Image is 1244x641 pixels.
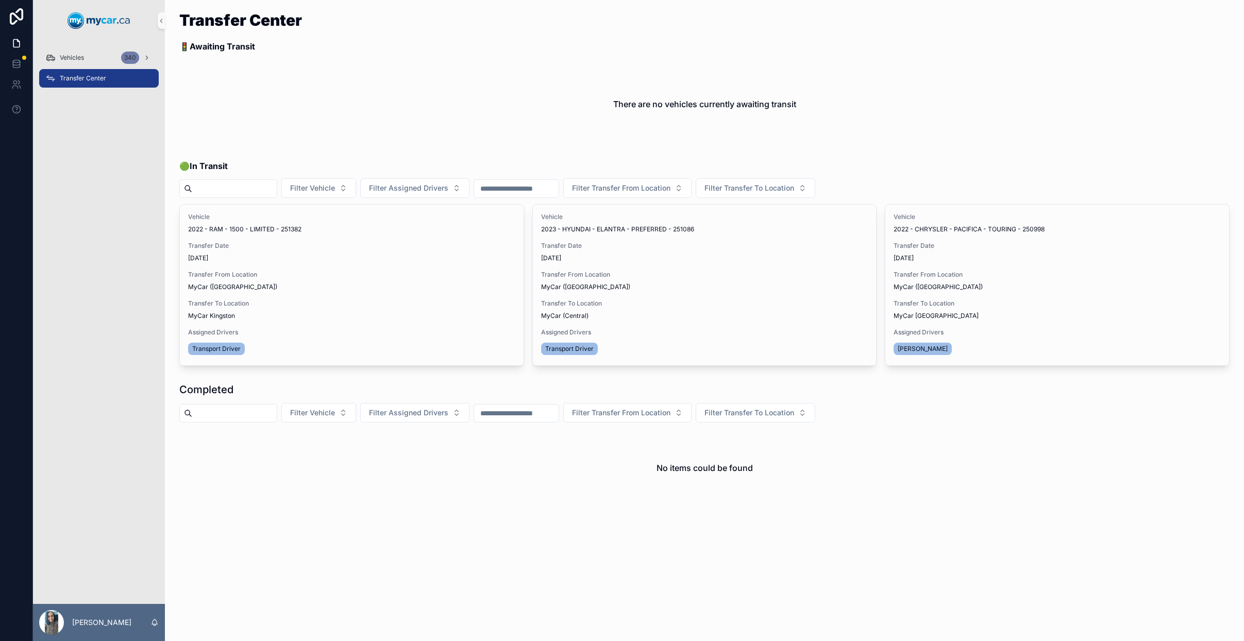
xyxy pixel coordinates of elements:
[541,283,630,291] span: MyCar ([GEOGRAPHIC_DATA])
[188,328,515,336] span: Assigned Drivers
[188,225,301,233] span: 2022 - RAM - 1500 - LIMITED - 251382
[894,283,983,291] span: MyCar ([GEOGRAPHIC_DATA])
[369,183,448,193] span: Filter Assigned Drivers
[360,178,469,198] button: Select Button
[39,69,159,88] a: Transfer Center
[894,328,1221,336] span: Assigned Drivers
[541,254,868,262] span: [DATE]
[290,183,335,193] span: Filter Vehicle
[572,408,670,418] span: Filter Transfer From Location
[33,41,165,101] div: scrollable content
[188,242,515,250] span: Transfer Date
[572,183,670,193] span: Filter Transfer From Location
[60,74,106,82] span: Transfer Center
[188,299,515,308] span: Transfer To Location
[898,345,948,353] span: [PERSON_NAME]
[563,178,692,198] button: Select Button
[179,382,233,397] h1: Completed
[545,345,594,353] span: Transport Driver
[369,408,448,418] span: Filter Assigned Drivers
[894,242,1221,250] span: Transfer Date
[188,213,515,221] span: Vehicle
[192,345,241,353] span: Transport Driver
[563,403,692,423] button: Select Button
[541,271,868,279] span: Transfer From Location
[60,54,84,62] span: Vehicles
[657,462,753,474] h2: No items could be found
[39,48,159,67] a: Vehicles340
[541,299,868,308] span: Transfer To Location
[894,299,1221,308] span: Transfer To Location
[894,271,1221,279] span: Transfer From Location
[541,225,694,233] span: 2023 - HYUNDAI - ELANTRA - PREFERRED - 251086
[179,40,302,53] p: 🚦
[704,408,794,418] span: Filter Transfer To Location
[541,328,868,336] span: Assigned Drivers
[190,41,255,52] strong: Awaiting Transit
[541,312,589,320] span: MyCar (Central)
[704,183,794,193] span: Filter Transfer To Location
[179,12,302,28] h1: Transfer Center
[190,161,228,171] strong: In Transit
[188,254,515,262] span: [DATE]
[894,225,1045,233] span: 2022 - CHRYSLER - PACIFICA - TOURING - 250998
[281,403,356,423] button: Select Button
[290,408,335,418] span: Filter Vehicle
[360,403,469,423] button: Select Button
[696,403,815,423] button: Select Button
[541,213,868,221] span: Vehicle
[68,12,130,29] img: App logo
[179,160,228,172] span: 🟢
[532,204,877,366] a: Vehicle2023 - HYUNDAI - ELANTRA - PREFERRED - 251086Transfer Date[DATE]Transfer From LocationMyCa...
[72,617,131,628] p: [PERSON_NAME]
[894,312,979,320] span: MyCar [GEOGRAPHIC_DATA]
[121,52,139,64] div: 340
[885,204,1230,366] a: Vehicle2022 - CHRYSLER - PACIFICA - TOURING - 250998Transfer Date[DATE]Transfer From LocationMyCa...
[541,242,868,250] span: Transfer Date
[281,178,356,198] button: Select Button
[894,254,1221,262] span: [DATE]
[179,204,524,366] a: Vehicle2022 - RAM - 1500 - LIMITED - 251382Transfer Date[DATE]Transfer From LocationMyCar ([GEOGR...
[613,98,796,110] h2: There are no vehicles currently awaiting transit
[188,312,235,320] span: MyCar Kingston
[696,178,815,198] button: Select Button
[188,271,515,279] span: Transfer From Location
[188,283,277,291] span: MyCar ([GEOGRAPHIC_DATA])
[894,213,1221,221] span: Vehicle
